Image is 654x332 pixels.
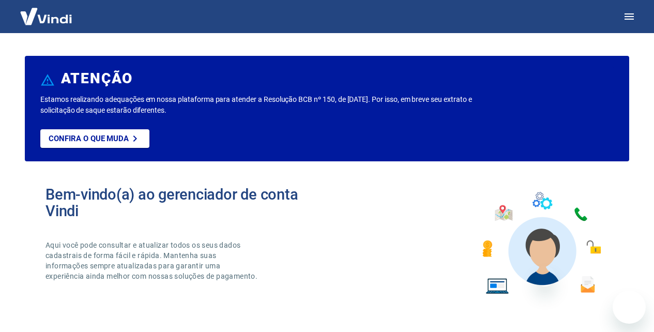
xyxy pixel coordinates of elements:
p: Estamos realizando adequações em nossa plataforma para atender a Resolução BCB nº 150, de [DATE].... [40,94,499,116]
a: Confira o que muda [40,129,149,148]
iframe: Fechar mensagem [535,266,555,286]
p: Aqui você pode consultar e atualizar todos os seus dados cadastrais de forma fácil e rápida. Mant... [45,240,260,281]
img: Imagem de um avatar masculino com diversos icones exemplificando as funcionalidades do gerenciado... [473,186,609,300]
p: Confira o que muda [49,134,129,143]
h2: Bem-vindo(a) ao gerenciador de conta Vindi [45,186,327,219]
h6: ATENÇÃO [61,73,133,84]
iframe: Botão para abrir a janela de mensagens [613,291,646,324]
img: Vindi [12,1,80,32]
